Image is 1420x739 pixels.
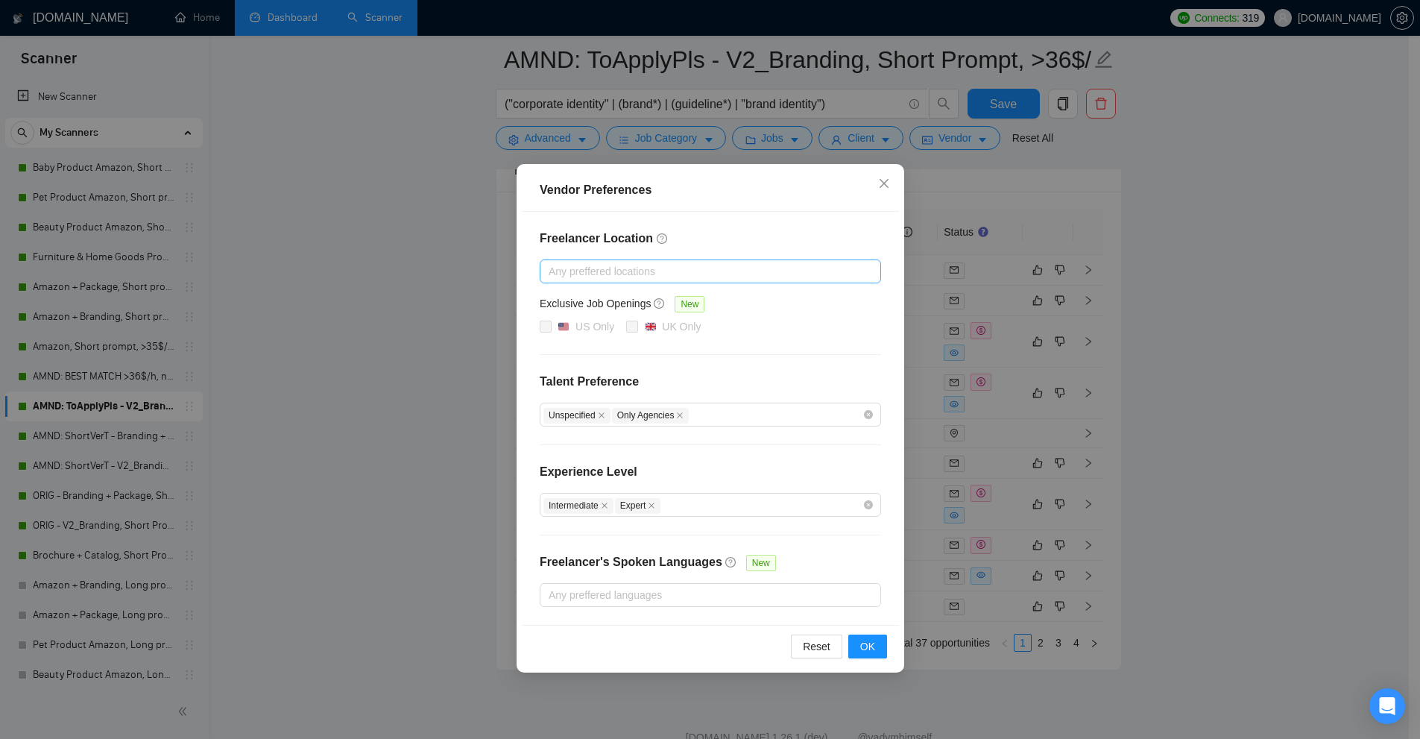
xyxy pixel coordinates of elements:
[878,177,890,189] span: close
[645,321,655,332] img: 🇬🇧
[648,502,655,509] span: close
[1369,688,1405,724] div: Open Intercom Messenger
[864,500,873,509] span: close-circle
[543,408,610,424] span: Unspecified
[745,555,775,571] span: New
[864,164,904,204] button: Close
[662,318,701,335] div: UK Only
[558,321,569,332] img: 🇺🇸
[540,373,881,391] h4: Talent Preference
[575,318,614,335] div: US Only
[725,556,736,568] span: question-circle
[540,553,722,571] h4: Freelancer's Spoken Languages
[600,502,608,509] span: close
[791,635,842,658] button: Reset
[848,635,886,658] button: OK
[656,233,668,245] span: question-circle
[540,463,637,481] h4: Experience Level
[540,181,881,199] div: Vendor Preferences
[654,298,666,309] span: question-circle
[540,230,881,248] h4: Freelancer Location
[676,412,684,419] span: close
[614,498,660,514] span: Expert
[803,638,830,655] span: Reset
[675,296,704,312] span: New
[540,295,651,312] h5: Exclusive Job Openings
[597,412,605,419] span: close
[543,498,613,514] span: Intermediate
[864,410,873,419] span: close-circle
[611,408,689,424] span: Only Agencies
[859,638,874,655] span: OK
